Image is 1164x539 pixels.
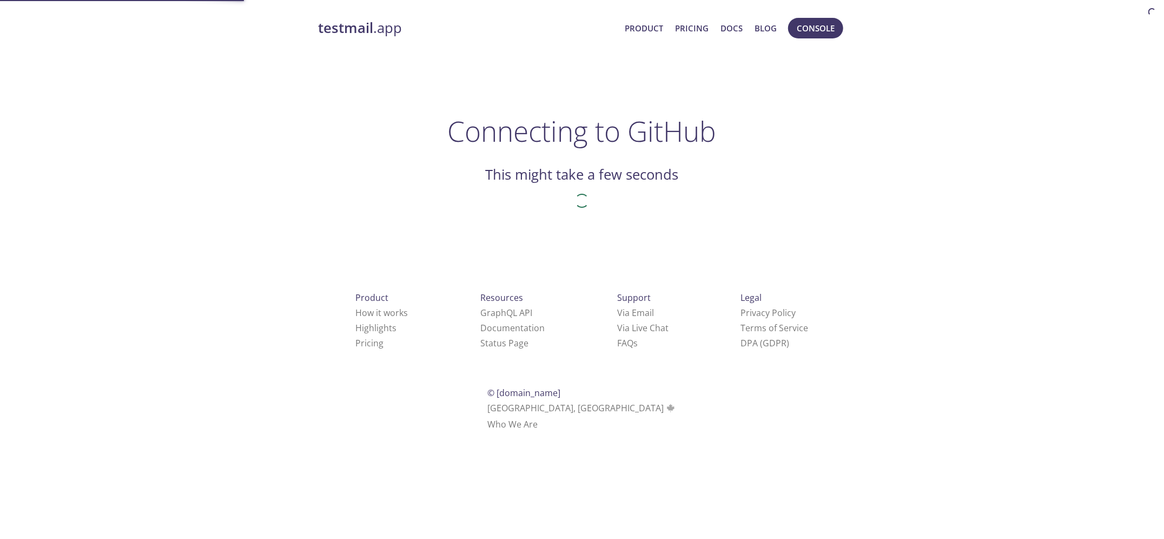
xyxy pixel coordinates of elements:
span: s [633,337,638,349]
span: Product [356,292,389,304]
span: © [DOMAIN_NAME] [488,387,561,399]
a: testmail.app [318,19,616,37]
a: FAQ [617,337,638,349]
a: Pricing [675,21,709,35]
a: Product [625,21,663,35]
span: Legal [740,292,762,304]
span: Console [797,21,835,35]
a: DPA (GDPR) [740,337,789,349]
a: How it works [356,307,408,319]
h2: This might take a few seconds [486,166,679,184]
a: Docs [720,21,743,35]
a: Documentation [480,322,545,334]
h1: Connecting to GitHub [448,115,717,147]
a: Via Email [617,307,654,319]
button: Console [788,18,843,38]
a: Highlights [356,322,397,334]
a: Who We Are [488,418,538,430]
a: GraphQL API [480,307,532,319]
a: Via Live Chat [617,322,669,334]
a: Pricing [356,337,384,349]
span: Support [617,292,651,304]
a: Status Page [480,337,528,349]
span: Resources [480,292,523,304]
a: Blog [755,21,777,35]
span: [GEOGRAPHIC_DATA], [GEOGRAPHIC_DATA] [488,402,677,414]
a: Terms of Service [740,322,808,334]
a: Privacy Policy [740,307,796,319]
strong: testmail [318,18,373,37]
